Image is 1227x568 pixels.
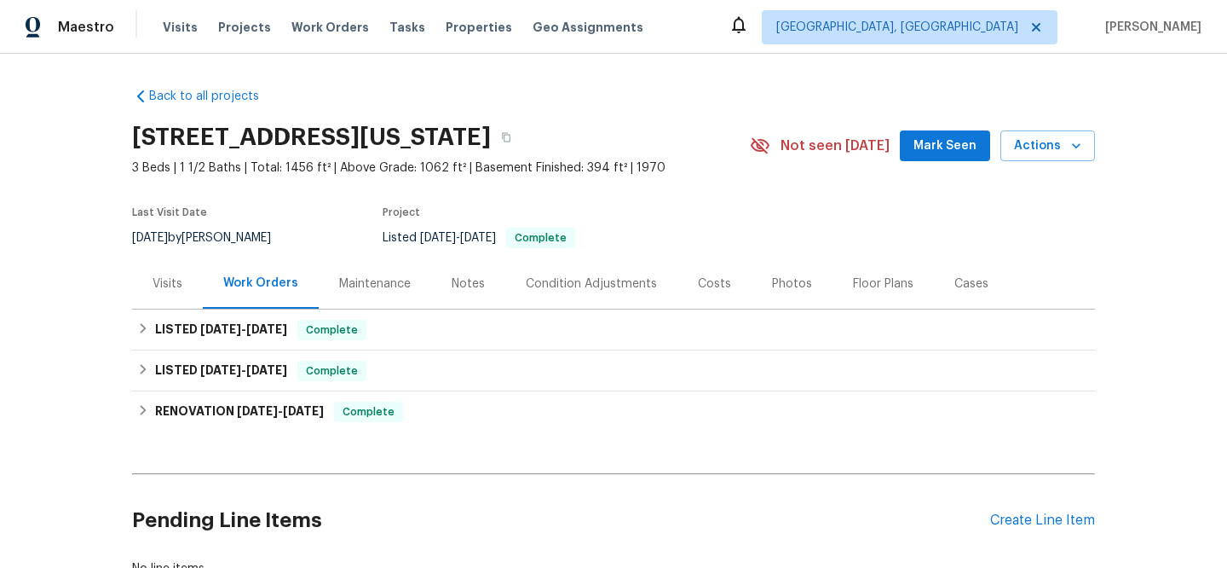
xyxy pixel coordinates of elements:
div: Floor Plans [853,275,913,293]
span: Geo Assignments [533,19,643,36]
span: Complete [299,362,365,380]
span: Tasks [389,21,425,33]
span: Last Visit Date [132,207,207,217]
span: Actions [1014,136,1081,157]
div: Create Line Item [990,513,1095,529]
div: LISTED [DATE]-[DATE]Complete [132,310,1095,351]
span: Properties [446,19,512,36]
h6: LISTED [155,320,287,340]
span: Complete [299,322,365,339]
span: [DATE] [283,405,324,417]
div: by [PERSON_NAME] [132,228,291,248]
span: [DATE] [460,232,496,244]
span: Mark Seen [913,136,976,157]
span: [DATE] [420,232,456,244]
span: - [420,232,496,244]
span: [DATE] [246,364,287,376]
h6: LISTED [155,361,287,381]
div: LISTED [DATE]-[DATE]Complete [132,351,1095,391]
h2: Pending Line Items [132,481,990,560]
div: Photos [772,275,812,293]
div: Condition Adjustments [526,275,657,293]
span: [DATE] [200,364,241,376]
span: [GEOGRAPHIC_DATA], [GEOGRAPHIC_DATA] [776,19,1018,36]
button: Mark Seen [900,130,990,162]
div: Visits [153,275,182,293]
span: [DATE] [237,405,278,417]
h2: [STREET_ADDRESS][US_STATE] [132,129,491,146]
a: Back to all projects [132,88,296,105]
h6: RENOVATION [155,402,324,422]
span: Work Orders [291,19,369,36]
span: - [237,405,324,417]
span: Visits [163,19,198,36]
div: Maintenance [339,275,411,293]
button: Actions [1000,130,1095,162]
span: Complete [336,403,401,420]
div: Work Orders [223,275,298,292]
span: - [200,323,287,335]
span: [DATE] [246,323,287,335]
span: Maestro [58,19,114,36]
button: Copy Address [491,122,521,153]
span: [DATE] [200,323,241,335]
span: 3 Beds | 1 1/2 Baths | Total: 1456 ft² | Above Grade: 1062 ft² | Basement Finished: 394 ft² | 1970 [132,159,750,177]
div: Costs [698,275,731,293]
span: Project [383,207,420,217]
span: Not seen [DATE] [781,137,890,154]
span: [DATE] [132,232,168,244]
span: Listed [383,232,575,244]
span: Projects [218,19,271,36]
span: [PERSON_NAME] [1098,19,1201,36]
span: - [200,364,287,376]
div: RENOVATION [DATE]-[DATE]Complete [132,391,1095,432]
div: Notes [452,275,485,293]
div: Cases [954,275,988,293]
span: Complete [508,233,573,243]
